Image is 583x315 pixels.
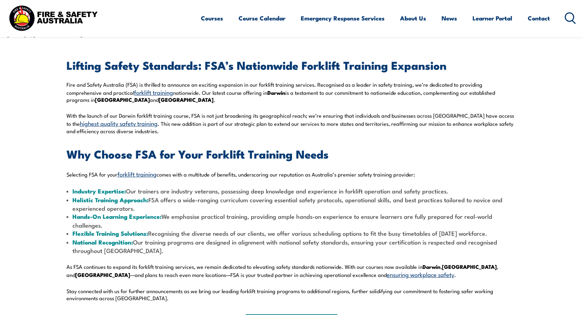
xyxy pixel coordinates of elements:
strong: Flexible Training Solutions: [72,229,148,238]
strong: Darwin [267,88,285,97]
strong: Hands-On Learning Experience: [72,212,161,221]
strong: National Recognition: [72,237,133,247]
strong: Lifting Safety Standards: FSA’s Nationwide Forklift Training Expansion [66,56,446,74]
a: Course Calendar [239,9,285,27]
strong: Industry Expertise: [72,186,126,196]
a: Emergency Response Services [301,9,385,27]
strong: [GEOGRAPHIC_DATA] [75,271,130,279]
a: ensuring workplace safety [387,270,454,278]
strong: Darwin [423,262,441,271]
strong: Holistic Training Approach: [72,195,148,204]
strong: [GEOGRAPHIC_DATA] [159,95,214,104]
p: Selecting FSA for your comes with a multitude of benefits, underscoring our reputation as Austral... [66,170,517,178]
p: With the launch of our Darwin forklift training course, FSA is not just broadening its geographic... [66,112,517,134]
p: As FSA continues to expand its forklift training services, we remain dedicated to elevating safet... [66,263,517,278]
a: forklift training [118,169,157,178]
strong: [GEOGRAPHIC_DATA] [95,95,150,104]
a: About Us [400,9,426,27]
a: News [442,9,457,27]
li: Our training programs are designed in alignment with national safety standards, ensuring your cer... [66,238,517,255]
span: by [7,29,83,38]
a: highest quality safety training [80,119,158,127]
li: We emphasise practical training, providing ample hands-on experience to ensure learners are fully... [66,212,517,229]
strong: [GEOGRAPHIC_DATA] [442,262,497,271]
li: FSA offers a wide-ranging curriculum covering essential safety protocols, operational skills, and... [66,196,517,212]
p: Fire and Safety Australia (FSA) is thrilled to announce an exciting expansion in our forklift tra... [66,81,517,103]
a: Learner Portal [473,9,512,27]
li: Our trainers are industry veterans, possessing deep knowledge and experience in forklift operatio... [66,187,517,195]
strong: Why Choose FSA for Your Forklift Training Needs [66,145,329,162]
p: Stay connected with us for further announcements as we bring our leading forklift training progra... [66,288,517,302]
a: forklift training [134,88,173,96]
a: Contact [528,9,550,27]
li: Recognising the diverse needs of our clients, we offer various scheduling options to fit the busy... [66,229,517,237]
a: Courses [201,9,223,27]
